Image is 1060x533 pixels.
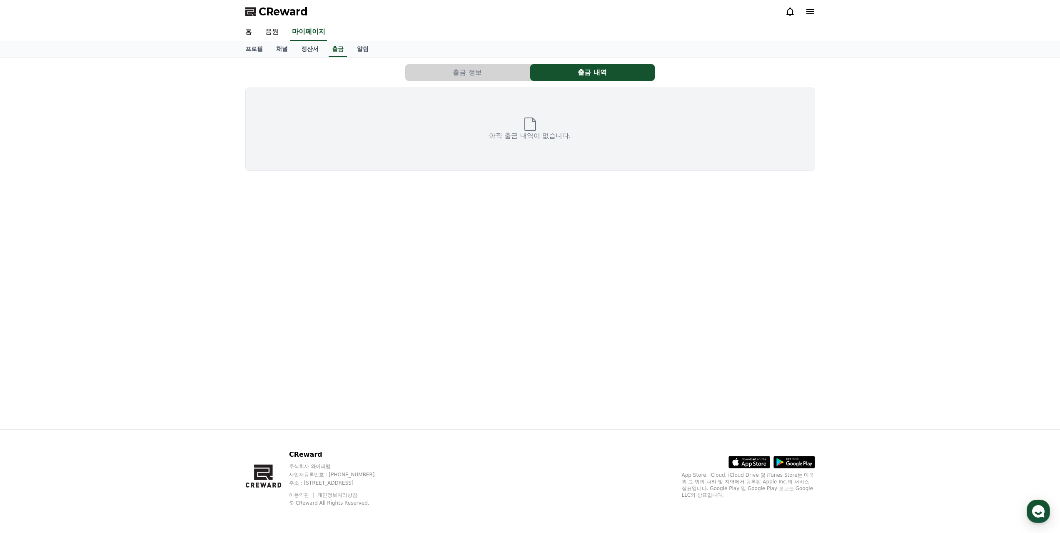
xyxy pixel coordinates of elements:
[289,471,391,478] p: 사업자등록번호 : [PHONE_NUMBER]
[129,277,139,283] span: 설정
[55,264,107,285] a: 대화
[682,472,815,498] p: App Store, iCloud, iCloud Drive 및 iTunes Store는 미국과 그 밖의 나라 및 지역에서 등록된 Apple Inc.의 서비스 상표입니다. Goo...
[259,5,308,18] span: CReward
[289,492,315,498] a: 이용약관
[294,41,325,57] a: 정산서
[289,500,391,506] p: © CReward All Rights Reserved.
[239,23,259,41] a: 홈
[290,23,327,41] a: 마이페이지
[239,41,269,57] a: 프로필
[350,41,375,57] a: 알림
[530,64,655,81] button: 출금 내역
[489,131,571,141] p: 아직 출금 내역이 없습니다.
[405,64,530,81] button: 출금 정보
[259,23,285,41] a: 음원
[2,264,55,285] a: 홈
[329,41,347,57] a: 출금
[289,480,391,486] p: 주소 : [STREET_ADDRESS]
[269,41,294,57] a: 채널
[245,5,308,18] a: CReward
[26,277,31,283] span: 홈
[317,492,357,498] a: 개인정보처리방침
[289,463,391,470] p: 주식회사 와이피랩
[76,277,86,284] span: 대화
[289,450,391,460] p: CReward
[107,264,160,285] a: 설정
